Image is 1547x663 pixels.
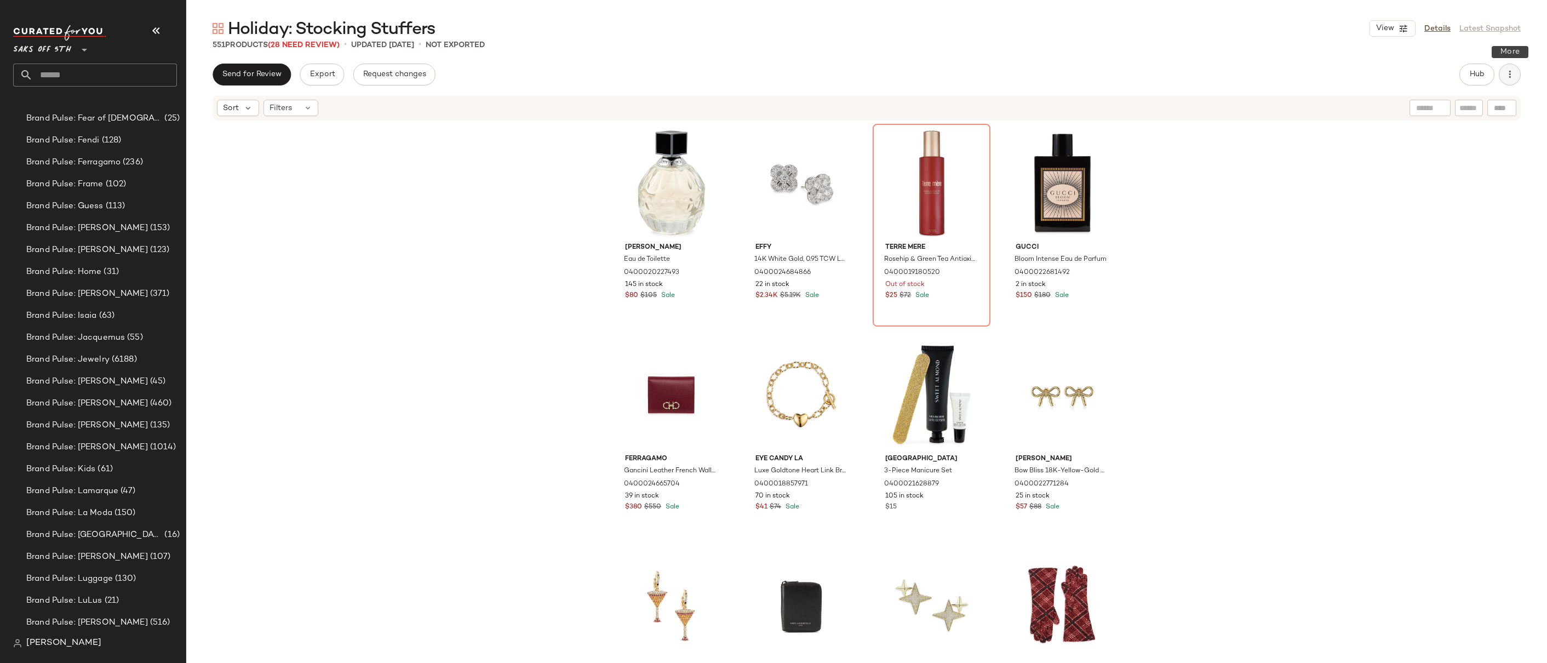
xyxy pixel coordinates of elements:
span: 14K White Gold, 0.95 TCW Lab-Grown Diamond Stud Earrings [754,255,847,265]
span: Send for Review [222,70,282,79]
span: Luxe Goldtone Heart Link Bracelet [754,466,847,476]
p: Not Exported [426,39,485,51]
span: $2.34K [755,291,778,301]
span: (135) [148,419,170,432]
span: Brand Pulse: Lamarque [26,485,118,498]
img: 0400013975196 [616,551,726,661]
span: (45) [148,375,166,388]
button: Request changes [353,64,436,85]
span: [PERSON_NAME] [1016,454,1108,464]
span: 0400024684866 [754,268,811,278]
span: Brand Pulse: [PERSON_NAME] [26,441,148,454]
span: Hub [1469,70,1485,79]
img: 0400024665704_CARMINE [616,339,726,450]
span: $74 [770,502,781,512]
img: 0400019580617_CRANBERRY [1007,551,1117,661]
span: 0400022771284 [1015,479,1069,489]
img: 0400024684866_WHITEGOLD [747,128,857,238]
img: 0400022681492 [1007,128,1117,238]
span: $25 [885,291,897,301]
span: (150) [112,507,136,519]
span: Sort [223,102,239,114]
span: Brand Pulse: Frame [26,178,104,191]
span: Brand Pulse: Fendi [26,134,100,147]
span: 0400024665704 [624,479,680,489]
span: Saks OFF 5TH [13,37,71,57]
span: Brand Pulse: La Moda [26,507,112,519]
button: Hub [1459,64,1494,85]
img: 0400023127753_BLACK [747,551,857,661]
span: • [419,38,421,52]
span: Sale [913,292,929,299]
span: (31) [101,266,119,278]
span: View [1376,24,1394,33]
span: (113) [104,200,125,213]
button: View [1370,20,1416,37]
img: 0400021628879 [876,339,987,450]
span: 70 in stock [755,491,790,501]
span: (16) [162,529,180,541]
span: (1014) [148,441,176,454]
span: Brand Pulse: Guess [26,200,104,213]
span: 551 [213,41,225,49]
span: (371) [148,288,170,300]
span: Brand Pulse: Kids [26,463,95,476]
span: Brand Pulse: [PERSON_NAME] [26,419,148,432]
span: Sale [663,504,679,511]
span: 2 in stock [1016,280,1046,290]
span: Brand Pulse: Home [26,266,101,278]
span: Brand Pulse: [PERSON_NAME] [26,222,148,235]
span: (107) [148,551,171,563]
span: Brand Pulse: Ferragamo [26,156,121,169]
span: $550 [644,502,661,512]
span: • [344,38,347,52]
span: Brand Pulse: [GEOGRAPHIC_DATA] [26,529,162,541]
span: (55) [125,331,143,344]
span: (47) [118,485,136,498]
span: Brand Pulse: Jewelry [26,353,110,366]
a: Details [1424,23,1451,35]
span: Out of stock [885,280,925,290]
span: $180 [1034,291,1051,301]
span: Brand Pulse: [PERSON_NAME] [26,244,148,256]
span: Effy [755,243,848,253]
span: $88 [1029,502,1041,512]
img: 0400022790341_GOLD [876,551,987,661]
span: $80 [625,291,638,301]
span: (21) [102,595,119,607]
span: $105 [640,291,657,301]
span: 0400020227493 [624,268,679,278]
span: Brand Pulse: [PERSON_NAME] [26,288,148,300]
span: Gancini Leather French Wallet [624,466,717,476]
span: Eau de Toilette [624,255,670,265]
img: svg%3e [13,639,22,648]
span: Sale [659,292,675,299]
span: Terre Mere [885,243,978,253]
span: 0400018857971 [754,479,808,489]
span: Holiday: Stocking Stuffers [228,19,435,41]
span: 39 in stock [625,491,659,501]
span: (25) [162,112,180,125]
span: Rosehip & Green Tea Antioxidant Cleanser [884,255,977,265]
span: Brand Pulse: [PERSON_NAME] [26,397,148,410]
span: $41 [755,502,767,512]
span: Filters [270,102,292,114]
span: Ferragamo [625,454,718,464]
span: Bloom Intense Eau de Parfum [1015,255,1107,265]
span: Request changes [363,70,426,79]
span: Brand Pulse: LuLus [26,595,102,607]
span: Brand Pulse: [PERSON_NAME] [26,375,148,388]
span: 0400022681492 [1015,268,1070,278]
div: Products [213,39,340,51]
span: 0400021628879 [884,479,939,489]
span: (123) [148,244,170,256]
span: Brand Pulse: [PERSON_NAME] [26,551,148,563]
span: Brand Pulse: [PERSON_NAME] [26,616,148,629]
img: svg%3e [213,23,224,34]
span: $150 [1016,291,1032,301]
span: Brand Pulse: Isaia [26,310,97,322]
span: (28 Need Review) [268,41,340,49]
span: [PERSON_NAME] [26,637,101,650]
span: Sale [803,292,819,299]
span: $5.19K [780,291,801,301]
